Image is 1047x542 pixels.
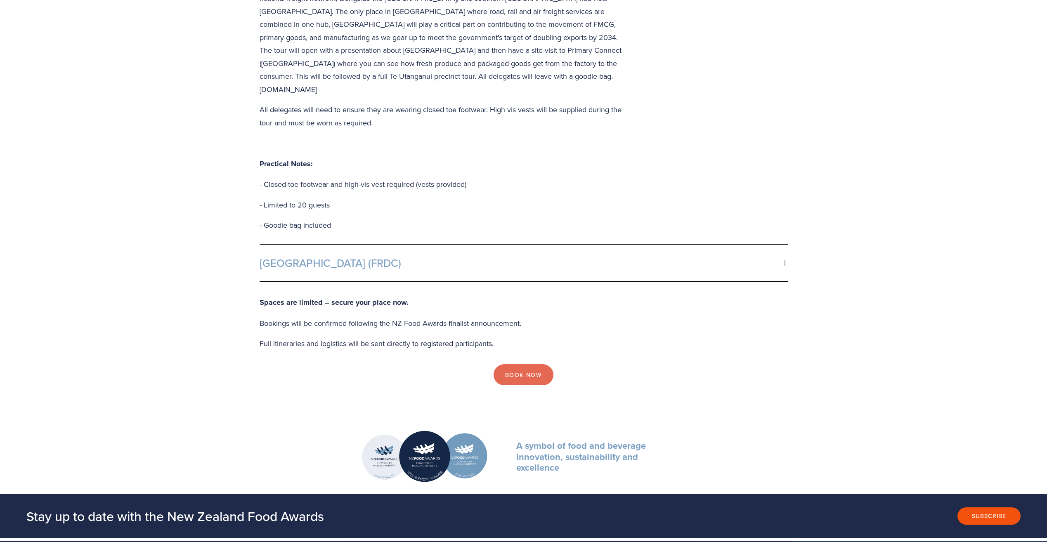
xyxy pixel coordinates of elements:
p: - Closed-toe footwear and high-vis vest required (vests provided) [260,178,629,191]
p: Full itineraries and logistics will be sent directly to registered participants. [260,337,788,350]
a: Book Now [494,364,553,386]
a: [DOMAIN_NAME] [260,84,317,94]
p: - Goodie bag included [260,219,629,232]
strong: Practical Notes: [260,158,313,169]
p: All delegates will need to ensure they are wearing closed toe footwear. High vis vests will be su... [260,103,629,129]
p: Bookings will be confirmed following the NZ Food Awards finalist announcement. [260,317,788,330]
p: - Limited to 20 guests [260,198,629,212]
h2: Stay up to date with the New Zealand Food Awards [26,508,685,524]
strong: Spaces are limited – secure your place now. [260,297,409,308]
button: [GEOGRAPHIC_DATA] (FRDC) [260,245,788,282]
strong: A symbol of food and beverage innovation, sustainability and excellence [516,439,648,474]
button: Subscribe [957,507,1021,525]
span: [GEOGRAPHIC_DATA] (FRDC) [260,257,782,269]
